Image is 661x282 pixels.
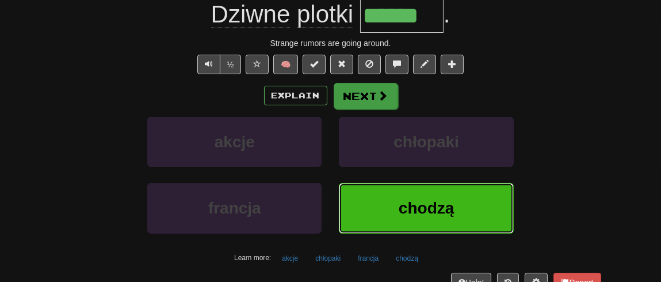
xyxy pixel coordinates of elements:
[399,199,454,217] span: chodzą
[220,55,242,74] button: ½
[215,133,255,151] span: akcje
[273,55,298,74] button: 🧠
[441,55,464,74] button: Add to collection (alt+a)
[234,254,271,262] small: Learn more:
[358,55,381,74] button: Ignore sentence (alt+i)
[195,55,242,74] div: Text-to-speech controls
[276,250,304,267] button: akcje
[197,55,220,74] button: Play sentence audio (ctl+space)
[264,86,327,105] button: Explain
[60,37,601,49] div: Strange rumors are going around.
[330,55,353,74] button: Reset to 0% Mastered (alt+r)
[413,55,436,74] button: Edit sentence (alt+d)
[246,55,269,74] button: Favorite sentence (alt+f)
[385,55,408,74] button: Discuss sentence (alt+u)
[297,1,353,28] span: plotki
[208,199,261,217] span: francja
[389,250,425,267] button: chodzą
[444,1,450,28] span: .
[339,183,513,233] button: chodzą
[147,183,322,233] button: francja
[393,133,459,151] span: chłopaki
[351,250,385,267] button: francja
[211,1,291,28] span: Dziwne
[309,250,347,267] button: chłopaki
[339,117,513,167] button: chłopaki
[147,117,322,167] button: akcje
[303,55,326,74] button: Set this sentence to 100% Mastered (alt+m)
[334,83,398,109] button: Next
